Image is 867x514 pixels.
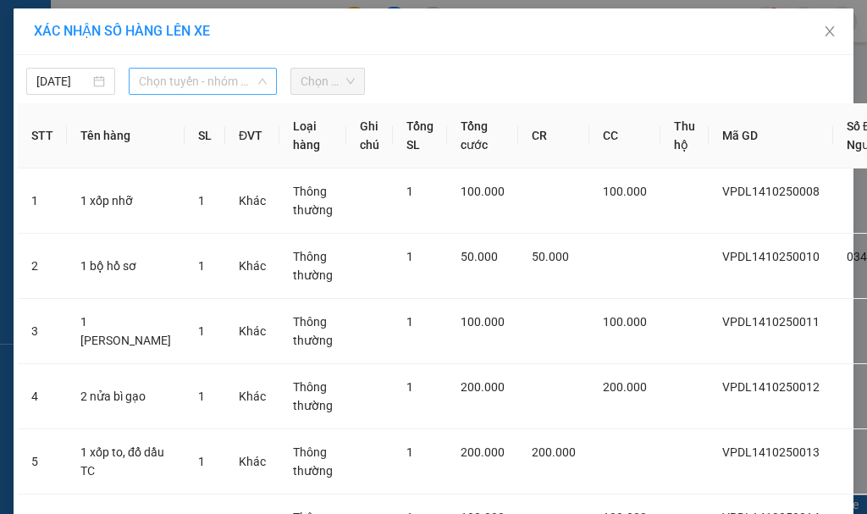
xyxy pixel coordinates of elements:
[722,380,820,394] span: VPDL1410250012
[198,324,205,338] span: 1
[67,169,185,234] td: 1 xốp nhỡ
[722,315,820,329] span: VPDL1410250011
[532,445,576,459] span: 200.000
[806,8,853,56] button: Close
[722,445,820,459] span: VPDL1410250013
[225,299,279,364] td: Khác
[660,103,709,169] th: Thu hộ
[301,69,355,94] span: Chọn chuyến
[36,72,90,91] input: 14/10/2025
[34,23,210,39] span: XÁC NHẬN SỐ HÀNG LÊN XE
[139,69,267,94] span: Chọn tuyến - nhóm tuyến
[67,429,185,495] td: 1 xốp to, đổ dầu TC
[709,103,833,169] th: Mã GD
[198,390,205,403] span: 1
[461,380,505,394] span: 200.000
[279,299,346,364] td: Thông thường
[603,380,647,394] span: 200.000
[225,429,279,495] td: Khác
[461,445,505,459] span: 200.000
[279,364,346,429] td: Thông thường
[257,76,268,86] span: down
[18,299,67,364] td: 3
[406,445,413,459] span: 1
[603,315,647,329] span: 100.000
[722,185,820,198] span: VPDL1410250008
[67,364,185,429] td: 2 nửa bì gạo
[279,429,346,495] td: Thông thường
[67,103,185,169] th: Tên hàng
[406,380,413,394] span: 1
[18,103,67,169] th: STT
[198,455,205,468] span: 1
[67,234,185,299] td: 1 bộ hồ sơ
[67,299,185,364] td: 1 [PERSON_NAME]
[722,250,820,263] span: VPDL1410250010
[18,234,67,299] td: 2
[225,364,279,429] td: Khác
[603,185,647,198] span: 100.000
[18,429,67,495] td: 5
[532,250,569,263] span: 50.000
[589,103,660,169] th: CC
[18,169,67,234] td: 1
[823,25,837,38] span: close
[18,364,67,429] td: 4
[518,103,589,169] th: CR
